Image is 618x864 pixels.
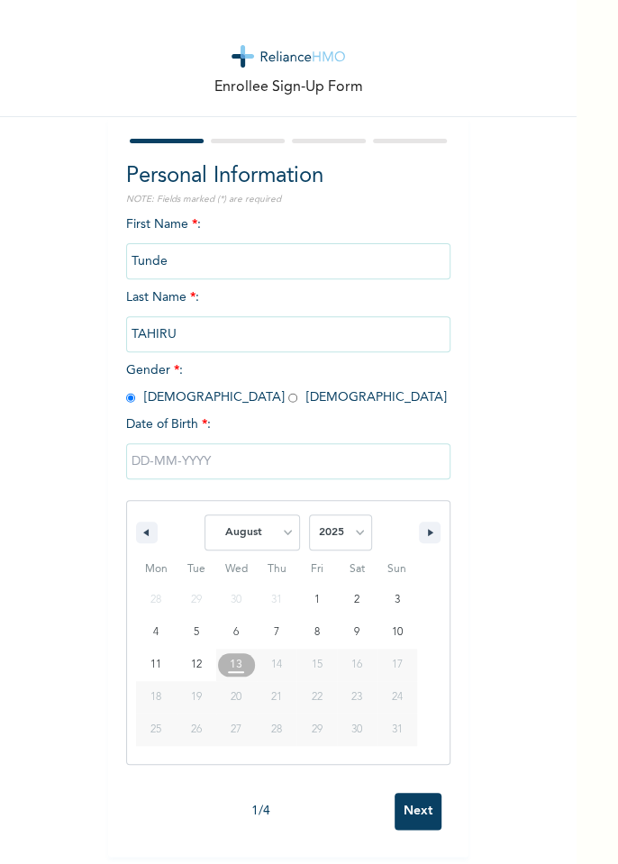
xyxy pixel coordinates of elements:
[150,714,161,746] span: 25
[395,584,400,616] span: 3
[177,681,217,714] button: 19
[395,793,441,830] input: Next
[392,649,403,681] span: 17
[312,649,323,681] span: 15
[136,616,177,649] button: 4
[351,714,362,746] span: 30
[126,193,450,206] p: NOTE: Fields marked (*) are required
[337,714,377,746] button: 30
[392,616,403,649] span: 10
[296,649,337,681] button: 15
[296,616,337,649] button: 8
[191,714,202,746] span: 26
[314,616,320,649] span: 8
[271,681,282,714] span: 21
[153,616,159,649] span: 4
[177,555,217,584] span: Tue
[177,649,217,681] button: 12
[271,649,282,681] span: 14
[337,649,377,681] button: 16
[351,649,362,681] span: 16
[337,555,377,584] span: Sat
[136,681,177,714] button: 18
[257,616,297,649] button: 7
[231,714,241,746] span: 27
[194,616,199,649] span: 5
[232,45,345,68] img: logo
[216,555,257,584] span: Wed
[377,649,417,681] button: 17
[231,681,241,714] span: 20
[377,714,417,746] button: 31
[126,316,450,352] input: Enter your last name
[216,616,257,649] button: 6
[216,681,257,714] button: 20
[126,243,450,279] input: Enter your first name
[214,77,363,98] p: Enrollee Sign-Up Form
[337,616,377,649] button: 9
[392,681,403,714] span: 24
[377,584,417,616] button: 3
[191,681,202,714] span: 19
[274,616,279,649] span: 7
[312,714,323,746] span: 29
[257,649,297,681] button: 14
[351,681,362,714] span: 23
[177,714,217,746] button: 26
[296,714,337,746] button: 29
[177,616,217,649] button: 5
[312,681,323,714] span: 22
[216,649,257,681] button: 13
[150,649,161,681] span: 11
[233,616,239,649] span: 6
[296,584,337,616] button: 1
[377,616,417,649] button: 10
[126,291,450,341] span: Last Name :
[354,616,359,649] span: 9
[337,681,377,714] button: 23
[257,681,297,714] button: 21
[377,555,417,584] span: Sun
[230,649,242,681] span: 13
[337,584,377,616] button: 2
[126,802,395,821] div: 1 / 4
[257,555,297,584] span: Thu
[191,649,202,681] span: 12
[126,364,447,404] span: Gender : [DEMOGRAPHIC_DATA] [DEMOGRAPHIC_DATA]
[126,443,450,479] input: DD-MM-YYYY
[216,714,257,746] button: 27
[136,555,177,584] span: Mon
[150,681,161,714] span: 18
[257,714,297,746] button: 28
[354,584,359,616] span: 2
[377,681,417,714] button: 24
[126,218,450,268] span: First Name :
[136,714,177,746] button: 25
[126,415,211,434] span: Date of Birth :
[296,681,337,714] button: 22
[126,160,450,193] h2: Personal Information
[314,584,320,616] span: 1
[392,714,403,746] span: 31
[136,649,177,681] button: 11
[271,714,282,746] span: 28
[296,555,337,584] span: Fri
